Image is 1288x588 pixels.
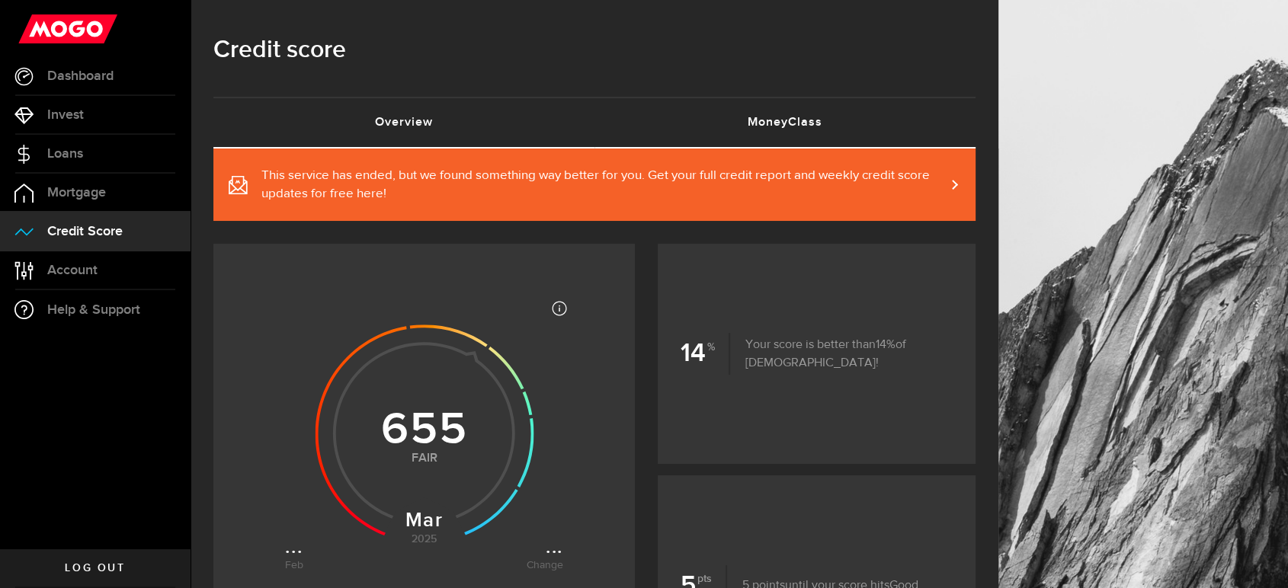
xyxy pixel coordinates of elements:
span: 14 [876,339,896,351]
a: This service has ended, but we found something way better for you. Get your full credit report an... [213,149,976,221]
b: 14 [681,333,730,374]
span: Invest [47,108,84,122]
span: Credit Score [47,225,123,238]
a: MoneyClass [594,98,976,147]
span: Log out [65,563,125,574]
span: Help & Support [47,303,140,317]
h1: Credit score [213,30,976,70]
span: This service has ended, but we found something way better for you. Get your full credit report an... [261,167,945,203]
button: Open LiveChat chat widget [12,6,58,52]
span: Loans [47,147,83,161]
p: Your score is better than of [DEMOGRAPHIC_DATA]! [730,336,953,372]
ul: Tabs Navigation [213,97,976,149]
span: Account [47,264,98,277]
span: Dashboard [47,69,114,83]
a: Overview [213,98,594,147]
span: Mortgage [47,186,106,200]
